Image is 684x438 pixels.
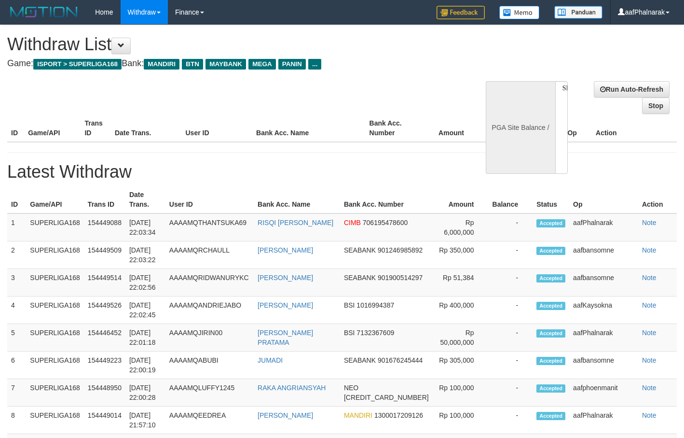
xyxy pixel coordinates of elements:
td: AAAAMQANDRIEJABO [165,297,254,324]
span: 1300017209126 [374,411,423,419]
a: Run Auto-Refresh [594,81,670,98]
span: Accepted [536,274,565,283]
img: Feedback.jpg [437,6,485,19]
img: panduan.png [554,6,602,19]
th: Trans ID [81,114,111,142]
a: Note [642,301,657,309]
th: Amount [422,114,479,142]
span: [CREDIT_CARD_NUMBER] [344,394,429,401]
span: 7132367609 [356,329,394,337]
td: AAAAMQRIDWANURYKC [165,269,254,297]
a: Note [642,356,657,364]
span: NEO [344,384,358,392]
img: Button%20Memo.svg [499,6,540,19]
span: Accepted [536,302,565,310]
td: - [489,269,533,297]
span: ISPORT > SUPERLIGA168 [33,59,122,70]
th: Bank Acc. Name [252,114,365,142]
a: RAKA ANGRIANSYAH [258,384,326,392]
th: Bank Acc. Number [366,114,422,142]
th: Trans ID [84,186,125,213]
td: Rp 400,000 [433,297,489,324]
td: AAAAMQJIRIN00 [165,324,254,352]
a: Note [642,329,657,337]
td: 154449509 [84,241,125,269]
td: AAAAMQABUBI [165,352,254,379]
a: [PERSON_NAME] [258,246,313,254]
span: Accepted [536,247,565,255]
a: Note [642,219,657,226]
td: 154449088 [84,213,125,241]
span: MANDIRI [144,59,179,70]
a: [PERSON_NAME] [258,274,313,282]
span: BTN [182,59,203,70]
th: Amount [433,186,489,213]
td: 5 [7,324,26,352]
th: Status [533,186,569,213]
td: SUPERLIGA168 [26,297,84,324]
th: ID [7,186,26,213]
td: aafbansomne [569,352,638,379]
td: Rp 100,000 [433,379,489,407]
th: Date Trans. [125,186,165,213]
a: [PERSON_NAME] PRATAMA [258,329,313,346]
span: CIMB [344,219,361,226]
td: AAAAMQRCHAULL [165,241,254,269]
a: Note [642,274,657,282]
td: SUPERLIGA168 [26,269,84,297]
td: - [489,213,533,241]
td: 7 [7,379,26,407]
td: 154448950 [84,379,125,407]
td: 6 [7,352,26,379]
th: Op [563,114,592,142]
td: Rp 305,000 [433,352,489,379]
a: Note [642,246,657,254]
span: Accepted [536,412,565,420]
td: aafPhalnarak [569,324,638,352]
td: 154449526 [84,297,125,324]
span: 901246985892 [378,246,423,254]
span: SEABANK [344,246,376,254]
td: aafbansomne [569,269,638,297]
td: Rp 350,000 [433,241,489,269]
th: Date Trans. [111,114,182,142]
td: - [489,379,533,407]
th: User ID [165,186,254,213]
span: 901900514297 [378,274,423,282]
th: User ID [182,114,253,142]
div: PGA Site Balance / [486,81,555,174]
td: - [489,297,533,324]
span: Accepted [536,329,565,338]
td: AAAAMQEEDREA [165,407,254,434]
th: Balance [489,186,533,213]
span: SEABANK [344,356,376,364]
th: Op [569,186,638,213]
td: [DATE] 22:00:28 [125,379,165,407]
td: SUPERLIGA168 [26,407,84,434]
a: [PERSON_NAME] [258,411,313,419]
td: 1 [7,213,26,241]
td: SUPERLIGA168 [26,324,84,352]
span: BSI [344,301,355,309]
th: Bank Acc. Name [254,186,340,213]
th: Action [638,186,677,213]
a: Stop [642,98,670,114]
td: [DATE] 22:01:18 [125,324,165,352]
td: 3 [7,269,26,297]
th: Action [592,114,677,142]
td: 154449014 [84,407,125,434]
td: Rp 51,384 [433,269,489,297]
span: Accepted [536,384,565,393]
th: Bank Acc. Number [340,186,433,213]
a: JUMADI [258,356,283,364]
span: Accepted [536,219,565,227]
td: SUPERLIGA168 [26,213,84,241]
td: [DATE] 22:02:45 [125,297,165,324]
td: - [489,352,533,379]
td: [DATE] 22:00:19 [125,352,165,379]
a: [PERSON_NAME] [258,301,313,309]
td: 2 [7,241,26,269]
td: [DATE] 22:03:22 [125,241,165,269]
td: 8 [7,407,26,434]
th: Game/API [26,186,84,213]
